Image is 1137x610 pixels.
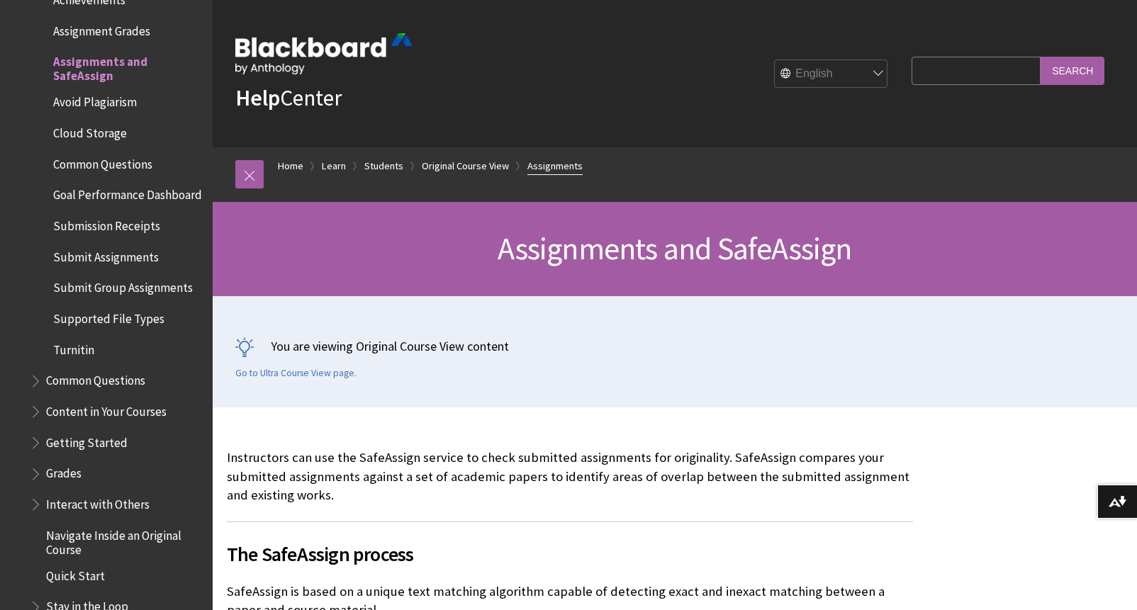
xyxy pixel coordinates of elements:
span: Navigate Inside an Original Course [46,524,203,557]
span: Submit Assignments [53,245,159,264]
span: Interact with Others [46,492,150,512]
span: Avoid Plagiarism [53,91,137,110]
span: Supported File Types [53,307,164,326]
p: You are viewing Original Course View content [235,337,1114,355]
span: Turnitin [53,338,94,357]
span: Assignments and SafeAssign [498,229,851,268]
span: Grades [46,462,82,481]
span: Submission Receipts [53,214,160,233]
span: Getting Started [46,431,128,450]
span: Cloud Storage [53,121,127,140]
a: Home [278,157,303,175]
input: Search [1041,57,1104,84]
span: Common Questions [53,152,152,171]
span: Quick Start [46,564,105,583]
a: Learn [322,157,346,175]
img: Blackboard by Anthology [235,33,413,74]
span: Common Questions [46,369,145,388]
p: Instructors can use the SafeAssign service to check submitted assignments for originality. SafeAs... [227,448,913,504]
span: Assignment Grades [53,19,150,38]
span: Submit Group Assignments [53,276,193,295]
a: Go to Ultra Course View page. [235,367,357,380]
a: HelpCenter [235,84,342,112]
a: Assignments [527,157,583,175]
span: Assignments and SafeAssign [53,50,203,84]
strong: Help [235,84,280,112]
span: The SafeAssign process [227,539,913,569]
span: Content in Your Courses [46,400,167,419]
span: Goal Performance Dashboard [53,183,202,203]
a: Students [364,157,403,175]
select: Site Language Selector [775,60,888,89]
a: Original Course View [422,157,509,175]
